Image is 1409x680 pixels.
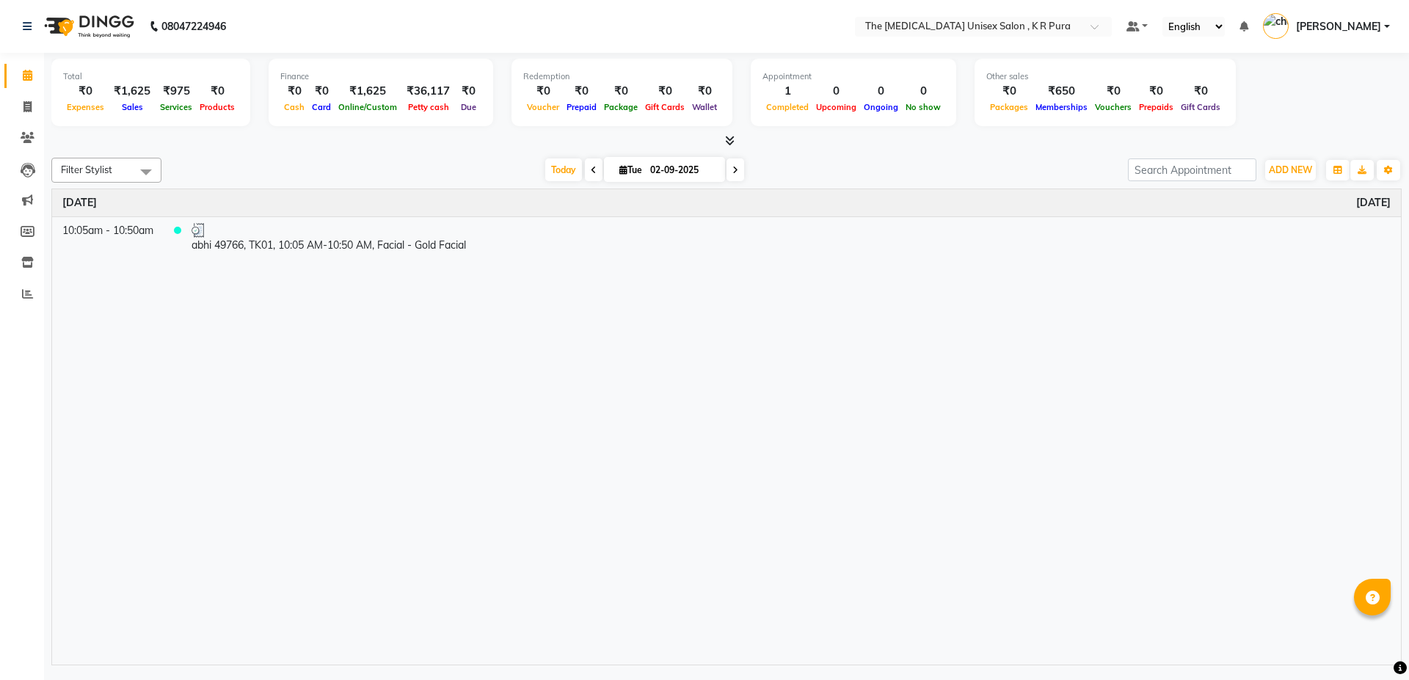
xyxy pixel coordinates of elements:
[688,102,721,112] span: Wallet
[308,102,335,112] span: Card
[986,102,1032,112] span: Packages
[1269,164,1312,175] span: ADD NEW
[404,102,453,112] span: Petty cash
[457,102,480,112] span: Due
[641,102,688,112] span: Gift Cards
[1177,83,1224,100] div: ₹0
[812,83,860,100] div: 0
[52,189,1401,217] th: September 2, 2025
[156,83,196,100] div: ₹975
[1296,19,1381,34] span: [PERSON_NAME]
[37,6,138,47] img: logo
[523,83,563,100] div: ₹0
[545,158,582,181] span: Today
[616,164,646,175] span: Tue
[860,83,902,100] div: 0
[1032,102,1091,112] span: Memberships
[986,83,1032,100] div: ₹0
[280,102,308,112] span: Cash
[196,83,239,100] div: ₹0
[196,102,239,112] span: Products
[1032,83,1091,100] div: ₹650
[600,102,641,112] span: Package
[63,70,239,83] div: Total
[641,83,688,100] div: ₹0
[52,216,164,259] td: 10:05am - 10:50am
[762,102,812,112] span: Completed
[1091,102,1135,112] span: Vouchers
[108,83,156,100] div: ₹1,625
[762,70,944,83] div: Appointment
[280,83,308,100] div: ₹0
[986,70,1224,83] div: Other sales
[335,102,401,112] span: Online/Custom
[156,102,196,112] span: Services
[1356,195,1391,211] a: September 2, 2025
[860,102,902,112] span: Ongoing
[63,83,108,100] div: ₹0
[1135,102,1177,112] span: Prepaids
[161,6,226,47] b: 08047224946
[523,70,721,83] div: Redemption
[308,83,335,100] div: ₹0
[688,83,721,100] div: ₹0
[523,102,563,112] span: Voucher
[62,195,97,211] a: September 2, 2025
[1091,83,1135,100] div: ₹0
[456,83,481,100] div: ₹0
[563,102,600,112] span: Prepaid
[1263,13,1289,39] img: chandu
[1177,102,1224,112] span: Gift Cards
[63,102,108,112] span: Expenses
[812,102,860,112] span: Upcoming
[1128,158,1256,181] input: Search Appointment
[118,102,147,112] span: Sales
[600,83,641,100] div: ₹0
[902,102,944,112] span: No show
[181,216,1401,259] td: abhi 49766, TK01, 10:05 AM-10:50 AM, Facial - Gold Facial
[646,159,719,181] input: 2025-09-02
[902,83,944,100] div: 0
[401,83,456,100] div: ₹36,117
[1265,160,1316,180] button: ADD NEW
[762,83,812,100] div: 1
[61,164,112,175] span: Filter Stylist
[335,83,401,100] div: ₹1,625
[563,83,600,100] div: ₹0
[280,70,481,83] div: Finance
[1135,83,1177,100] div: ₹0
